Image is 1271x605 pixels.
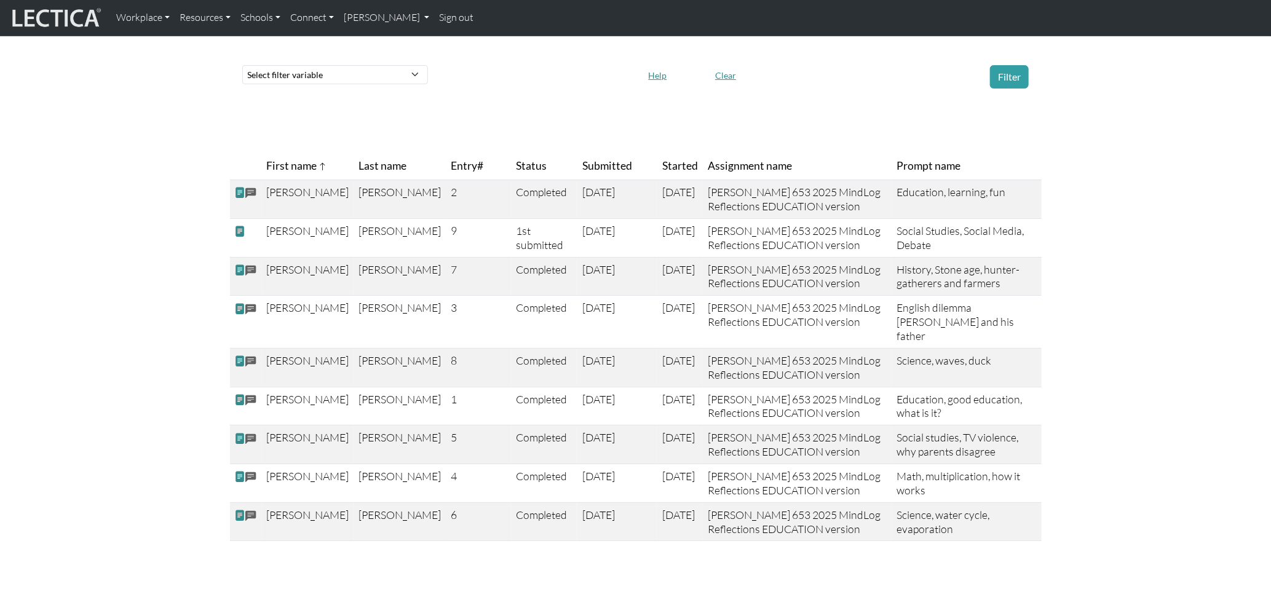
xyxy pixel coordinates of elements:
[892,425,1041,464] td: Social studies, TV violence, why parents disagree
[577,425,657,464] td: [DATE]
[262,180,354,219] td: [PERSON_NAME]
[262,348,354,387] td: [PERSON_NAME]
[354,425,446,464] td: [PERSON_NAME]
[235,432,246,445] span: view
[892,180,1041,219] td: Education, learning, fun
[517,157,547,175] span: Status
[235,186,246,199] span: view
[339,5,434,31] a: [PERSON_NAME]
[262,257,354,296] td: [PERSON_NAME]
[354,296,446,349] td: [PERSON_NAME]
[246,264,257,278] span: comments
[354,464,446,503] td: [PERSON_NAME]
[446,180,512,219] td: 2
[235,355,246,368] span: view
[512,425,577,464] td: Completed
[267,157,327,175] span: First name
[703,464,892,503] td: [PERSON_NAME] 653 2025 MindLog Reflections EDUCATION version
[246,355,257,369] span: comments
[354,180,446,219] td: [PERSON_NAME]
[512,387,577,425] td: Completed
[512,218,577,257] td: 1st submitted
[703,348,892,387] td: [PERSON_NAME] 653 2025 MindLog Reflections EDUCATION version
[577,218,657,257] td: [DATE]
[643,66,673,85] button: Help
[643,68,673,81] a: Help
[354,152,446,180] th: Last name
[512,257,577,296] td: Completed
[262,218,354,257] td: [PERSON_NAME]
[577,464,657,503] td: [DATE]
[897,157,960,175] span: Prompt name
[235,302,246,315] span: view
[262,387,354,425] td: [PERSON_NAME]
[657,296,703,349] td: [DATE]
[657,387,703,425] td: [DATE]
[446,257,512,296] td: 7
[892,464,1041,503] td: Math, multiplication, how it works
[657,152,703,180] th: Started
[246,470,257,484] span: comments
[434,5,478,31] a: Sign out
[657,348,703,387] td: [DATE]
[246,186,257,200] span: comments
[703,218,892,257] td: [PERSON_NAME] 653 2025 MindLog Reflections EDUCATION version
[354,218,446,257] td: [PERSON_NAME]
[235,470,246,483] span: view
[446,425,512,464] td: 5
[285,5,339,31] a: Connect
[512,180,577,219] td: Completed
[703,257,892,296] td: [PERSON_NAME] 653 2025 MindLog Reflections EDUCATION version
[582,157,632,175] span: Submitted
[354,387,446,425] td: [PERSON_NAME]
[892,296,1041,349] td: English dilemma [PERSON_NAME] and his father
[175,5,236,31] a: Resources
[262,296,354,349] td: [PERSON_NAME]
[577,387,657,425] td: [DATE]
[354,502,446,541] td: [PERSON_NAME]
[446,502,512,541] td: 6
[892,218,1041,257] td: Social Studies, Social Media, Debate
[577,296,657,349] td: [DATE]
[451,157,507,175] span: Entry#
[892,387,1041,425] td: Education, good education, what is it?
[577,348,657,387] td: [DATE]
[512,348,577,387] td: Completed
[892,257,1041,296] td: History, Stone age, hunter-gatherers and farmers
[708,157,792,175] span: Assignment name
[577,180,657,219] td: [DATE]
[703,387,892,425] td: [PERSON_NAME] 653 2025 MindLog Reflections EDUCATION version
[710,66,742,85] button: Clear
[703,296,892,349] td: [PERSON_NAME] 653 2025 MindLog Reflections EDUCATION version
[703,502,892,541] td: [PERSON_NAME] 653 2025 MindLog Reflections EDUCATION version
[235,509,246,522] span: view
[262,425,354,464] td: [PERSON_NAME]
[354,348,446,387] td: [PERSON_NAME]
[9,6,101,30] img: lecticalive
[657,464,703,503] td: [DATE]
[990,65,1029,89] button: Filter
[892,348,1041,387] td: Science, waves, duck
[657,180,703,219] td: [DATE]
[892,502,1041,541] td: Science, water cycle, evaporation
[246,509,257,523] span: comments
[657,502,703,541] td: [DATE]
[446,348,512,387] td: 8
[246,393,257,408] span: comments
[446,387,512,425] td: 1
[512,296,577,349] td: Completed
[703,180,892,219] td: [PERSON_NAME] 653 2025 MindLog Reflections EDUCATION version
[577,502,657,541] td: [DATE]
[512,464,577,503] td: Completed
[246,432,257,446] span: comments
[246,302,257,316] span: comments
[703,425,892,464] td: [PERSON_NAME] 653 2025 MindLog Reflections EDUCATION version
[354,257,446,296] td: [PERSON_NAME]
[446,218,512,257] td: 9
[577,257,657,296] td: [DATE]
[235,225,246,238] span: view
[236,5,285,31] a: Schools
[512,502,577,541] td: Completed
[262,502,354,541] td: [PERSON_NAME]
[235,264,246,277] span: view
